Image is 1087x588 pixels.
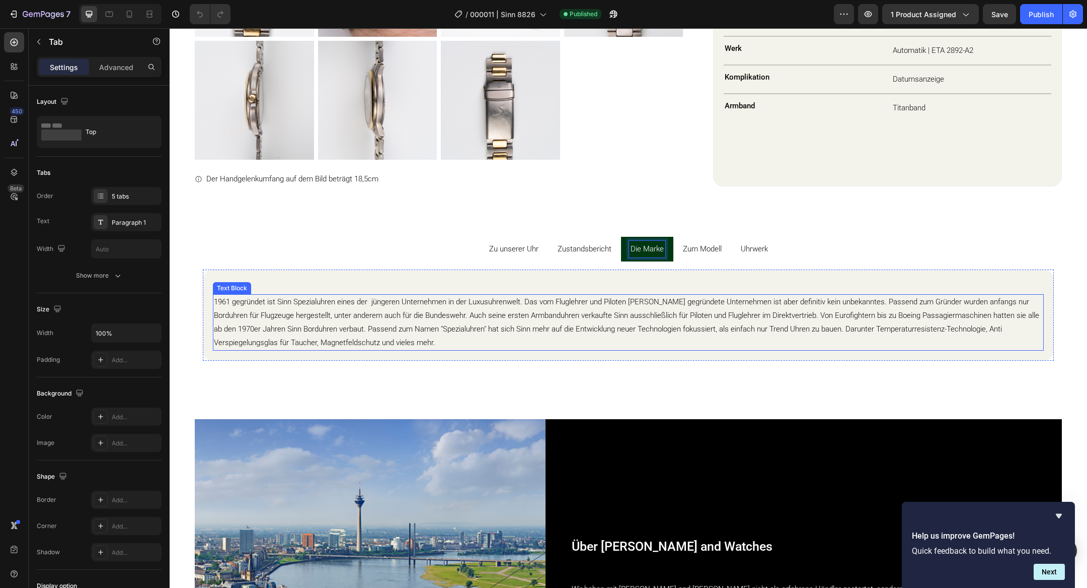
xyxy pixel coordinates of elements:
[470,9,535,20] span: 000011 | Sinn 8826
[388,214,442,228] p: Zustandsbericht
[1053,510,1065,522] button: Hide survey
[66,8,70,20] p: 7
[37,548,60,557] div: Shadow
[45,255,80,265] div: Text Block
[37,521,57,531] div: Corner
[112,356,159,365] div: Add...
[1034,564,1065,580] button: Next question
[4,4,75,24] button: 7
[76,271,123,281] div: Show more
[37,95,70,109] div: Layout
[86,120,147,144] div: Top
[912,530,1065,542] h2: Help us improve GemPages!
[554,43,714,55] h2: Komplikation
[92,240,161,258] input: Auto
[37,495,56,504] div: Border
[37,470,69,484] div: Shape
[112,192,159,201] div: 5 tabs
[170,28,1087,588] iframe: Design area
[37,267,162,285] button: Show more
[112,548,159,557] div: Add...
[112,218,159,227] div: Paragraph 1
[37,217,49,226] div: Text
[37,412,52,421] div: Color
[723,44,881,58] p: Datumsanzeige
[37,387,86,401] div: Background
[37,191,53,201] div: Order
[891,9,956,20] span: 1 product assigned
[570,10,597,19] span: Published
[571,214,598,228] p: Uhrwerk
[50,62,78,73] p: Settings
[386,213,443,229] div: Rich Text Editor. Editing area: main
[320,214,369,228] p: Zu unserer Uhr
[37,303,63,316] div: Size
[1029,9,1054,20] div: Publish
[8,184,24,192] div: Beta
[1020,4,1062,24] button: Publish
[49,36,134,48] p: Tab
[723,73,881,87] p: Titanband
[513,214,552,228] p: Zum Modell
[570,213,600,229] div: Rich Text Editor. Editing area: main
[465,9,468,20] span: /
[461,214,494,228] p: Die Marke
[112,439,159,448] div: Add...
[912,546,1065,556] p: Quick feedback to build what you need.
[459,213,496,229] div: Rich Text Editor. Editing area: main
[882,4,979,24] button: 1 product assigned
[37,242,67,256] div: Width
[401,509,892,528] h2: Über [PERSON_NAME] and Watches
[554,72,714,84] h2: Armband
[512,213,554,229] div: Rich Text Editor. Editing area: main
[37,329,53,338] div: Width
[112,522,159,531] div: Add...
[112,496,159,505] div: Add...
[318,213,370,229] div: Rich Text Editor. Editing area: main
[190,4,230,24] div: Undo/Redo
[44,267,873,321] p: 1961 gegründet ist Sinn Spezialuhren eines der jüngeren Unternehmen in der Luxusuhrenwelt. Das vo...
[10,107,24,115] div: 450
[983,4,1016,24] button: Save
[37,438,54,447] div: Image
[92,324,161,342] input: Auto
[37,168,50,177] div: Tabs
[912,510,1065,580] div: Help us improve GemPages!
[112,413,159,422] div: Add...
[37,355,60,364] div: Padding
[43,251,874,264] h2: Sinn
[99,62,133,73] p: Advanced
[991,10,1008,19] span: Save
